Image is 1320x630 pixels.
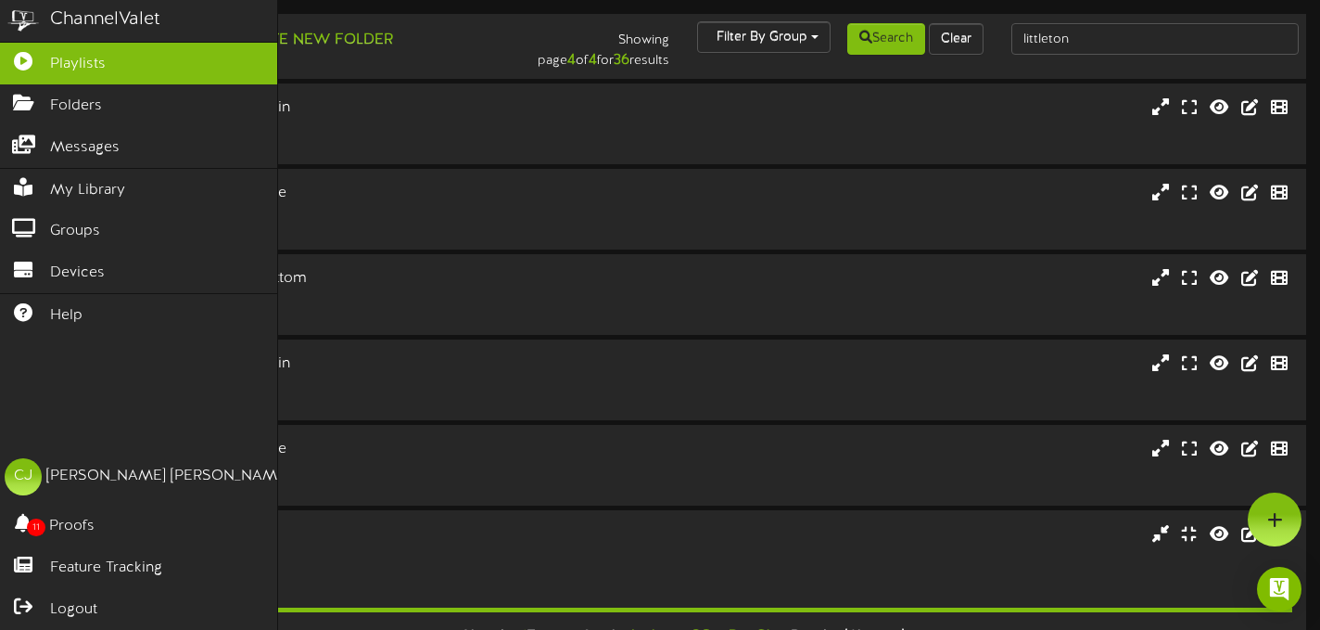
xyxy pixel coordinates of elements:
span: Folders [50,96,102,117]
div: # 16343 [74,305,565,321]
span: Messages [50,137,120,159]
div: Landscape ( 16:9 ) [74,546,565,561]
div: # 16337 [74,135,565,150]
div: PICKLR SIDE ( 16:9 ) [74,460,565,476]
button: Clear [929,23,984,55]
div: Littleton CO - Court 9 Side [74,439,565,460]
span: Help [50,305,82,327]
strong: 4 [589,52,597,69]
div: # 16341 [74,391,565,406]
span: Playlists [50,54,106,75]
div: Littleton CO - Pro Shop [74,524,565,546]
span: My Library [50,180,125,201]
div: Open Intercom Messenger [1257,567,1301,611]
div: PICKLR SIDE ( 16:9 ) [74,204,565,220]
button: Search [847,23,925,55]
span: 11 [27,519,45,536]
span: Devices [50,263,105,284]
div: PICKLR BOTTOM ( 16:9 ) [74,289,565,305]
span: Proofs [49,516,95,537]
div: # 16339 [74,220,565,236]
div: # 16352 [74,561,565,577]
strong: 4 [567,52,576,69]
span: Logout [50,599,97,621]
div: PICKLR MAIN ( 16:9 ) [74,375,565,391]
button: Create New Folder [214,29,399,52]
div: CJ [5,458,42,495]
input: -- Search Playlists by Name -- [1011,23,1299,55]
div: Littleton CO - Court 9 Bottom [74,268,565,289]
div: PICKLR MAIN ( 16:9 ) [74,119,565,135]
div: Littleton CO - Court 9 Main [74,354,565,375]
strong: 36 [614,52,629,69]
button: Filter By Group [697,21,831,53]
div: Littleton CO - Court 8 Side [74,183,565,204]
span: Feature Tracking [50,558,162,579]
div: Showing page of for results [474,21,683,71]
div: # 16342 [74,476,565,492]
div: Littleton CO - Court 8 Main [74,97,565,119]
div: [PERSON_NAME] [PERSON_NAME] [46,466,290,487]
span: Groups [50,221,100,242]
div: ChannelValet [50,6,160,33]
